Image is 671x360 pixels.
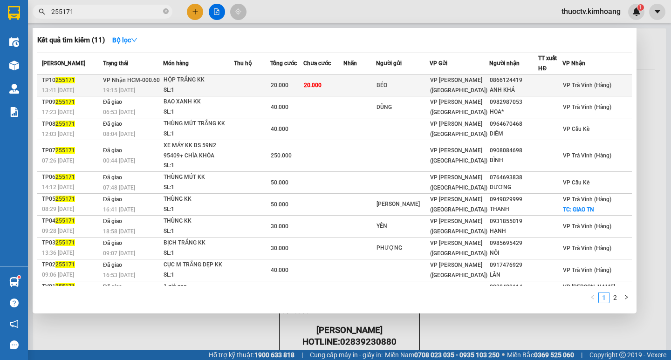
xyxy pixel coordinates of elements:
[430,99,487,115] span: VP [PERSON_NAME] ([GEOGRAPHIC_DATA])
[103,121,122,127] span: Đã giao
[587,292,598,303] button: left
[430,262,487,278] span: VP [PERSON_NAME] ([GEOGRAPHIC_DATA])
[489,60,520,67] span: Người nhận
[18,276,21,278] sup: 1
[26,40,90,49] span: VP Trà Vinh (Hàng)
[103,60,128,67] span: Trạng thái
[430,147,487,164] span: VP [PERSON_NAME] ([GEOGRAPHIC_DATA])
[623,294,629,300] span: right
[4,61,82,69] span: GIAO:
[103,240,122,246] span: Đã giao
[112,36,137,44] strong: Bộ lọc
[538,55,557,72] span: TT xuất HĐ
[563,179,589,186] span: VP Cầu Kè
[164,194,233,204] div: THÙNG KK
[164,75,233,85] div: HỘP TRẮNG KK
[304,82,322,88] span: 20.000
[103,228,135,235] span: 18:58 [DATE]
[563,245,611,251] span: VP Trà Vinh (Hàng)
[490,238,538,248] div: 0985695429
[164,85,233,95] div: SL: 1
[587,292,598,303] li: Previous Page
[103,272,135,278] span: 16:53 [DATE]
[55,147,75,154] span: 255171
[164,204,233,215] div: SL: 1
[490,97,538,107] div: 0982987053
[490,173,538,183] div: 0764693838
[490,75,538,85] div: 0866124419
[55,283,75,290] span: 255171
[103,77,160,83] span: VP Nhận HCM-000.60
[563,196,611,203] span: VP Trà Vinh (Hàng)
[55,99,75,105] span: 255171
[270,60,297,67] span: Tổng cước
[4,50,87,59] span: 0903099728 -
[430,77,487,94] span: VP [PERSON_NAME] ([GEOGRAPHIC_DATA])
[621,292,632,303] button: right
[42,109,74,115] span: 17:23 [DATE]
[599,292,609,303] a: 1
[164,183,233,193] div: SL: 1
[42,119,100,129] div: TP08
[303,60,331,67] span: Chưa cước
[103,206,135,213] span: 16:41 [DATE]
[164,238,233,248] div: BỊCH TRẮNG KK
[55,196,75,202] span: 255171
[163,7,169,16] span: close-circle
[234,60,252,67] span: Thu hộ
[164,260,233,270] div: CỤC M TRẮNG DẸP KK
[103,218,122,224] span: Đã giao
[271,152,292,159] span: 250.000
[490,248,538,258] div: NỒI
[164,141,233,161] div: XE MÁY KK BS 59N2 95409+ CHÌA KHÓA
[562,60,585,67] span: VP Nhận
[490,195,538,204] div: 0949029999
[430,60,447,67] span: VP Gửi
[271,223,288,230] span: 30.000
[271,267,288,273] span: 40.000
[105,33,145,48] button: Bộ lọcdown
[490,85,538,95] div: ANH KHÁ
[103,196,122,203] span: Đã giao
[164,129,233,139] div: SL: 1
[377,221,429,231] div: YẾN
[163,8,169,14] span: close-circle
[430,240,487,257] span: VP [PERSON_NAME] ([GEOGRAPHIC_DATA])
[42,228,74,234] span: 09:28 [DATE]
[490,129,538,139] div: DIỄM
[271,245,288,251] span: 30.000
[164,270,233,280] div: SL: 1
[430,218,487,235] span: VP [PERSON_NAME] ([GEOGRAPHIC_DATA])
[55,217,75,224] span: 255171
[490,156,538,165] div: BÌNH
[103,157,135,164] span: 00:44 [DATE]
[42,97,100,107] div: TP09
[42,238,100,248] div: TP03
[163,60,189,67] span: Món hàng
[42,250,74,256] span: 13:36 [DATE]
[9,61,19,70] img: warehouse-icon
[42,206,74,212] span: 08:29 [DATE]
[10,299,19,307] span: question-circle
[8,6,20,20] img: logo-vxr
[377,243,429,253] div: PHƯỢNG
[490,270,538,280] div: LÂN
[103,262,122,268] span: Đã giao
[164,107,233,117] div: SL: 1
[50,50,87,59] span: DUNG LÂM
[590,294,596,300] span: left
[42,194,100,204] div: TP05
[271,82,288,88] span: 20.000
[563,82,611,88] span: VP Trà Vinh (Hàng)
[131,37,137,43] span: down
[271,126,288,132] span: 40.000
[9,37,19,47] img: warehouse-icon
[55,174,75,180] span: 255171
[42,75,100,85] div: TP10
[103,99,122,105] span: Đã giao
[271,201,288,208] span: 50.000
[55,261,75,268] span: 255171
[490,282,538,292] div: 0938480114
[621,286,631,296] span: plus-circle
